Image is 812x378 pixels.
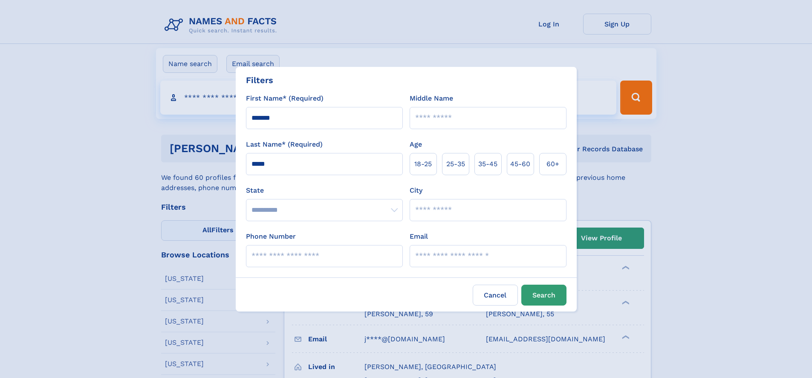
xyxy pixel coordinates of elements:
label: First Name* (Required) [246,93,324,104]
span: 35‑45 [478,159,497,169]
label: Phone Number [246,231,296,242]
label: Cancel [473,285,518,306]
button: Search [521,285,566,306]
span: 18‑25 [414,159,432,169]
span: 45‑60 [510,159,530,169]
div: Filters [246,74,273,87]
span: 25‑35 [446,159,465,169]
label: State [246,185,403,196]
label: Age [410,139,422,150]
label: Email [410,231,428,242]
span: 60+ [546,159,559,169]
label: Last Name* (Required) [246,139,323,150]
label: Middle Name [410,93,453,104]
label: City [410,185,422,196]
